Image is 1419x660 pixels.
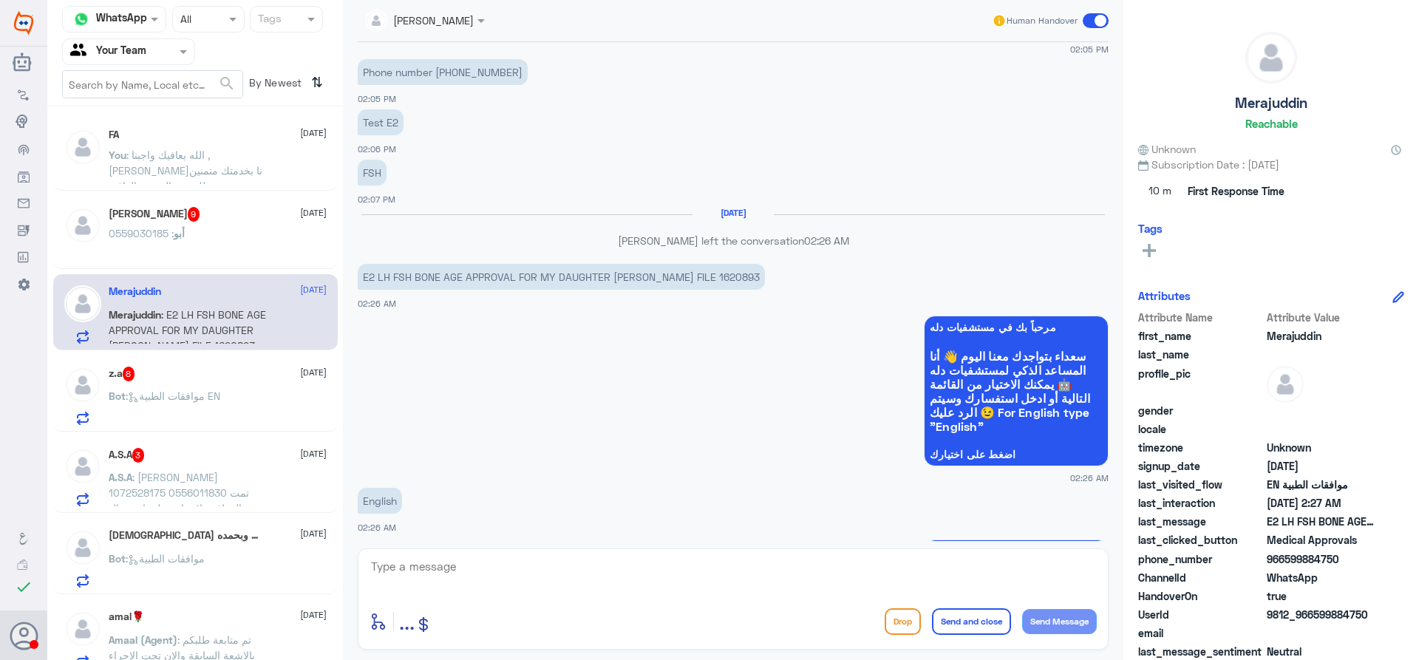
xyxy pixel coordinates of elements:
span: ChannelId [1138,570,1264,585]
span: last_message [1138,514,1264,529]
span: HandoverOn [1138,588,1264,604]
span: profile_pic [1138,366,1264,400]
img: defaultAdmin.png [64,610,101,647]
span: Bot [109,389,126,402]
button: Avatar [10,622,38,650]
span: أبو [174,227,185,239]
h5: amal🌹 [109,610,144,623]
span: Unknown [1267,440,1374,455]
span: [DATE] [300,608,327,622]
span: first_name [1138,328,1264,344]
span: 02:06 PM [358,144,396,154]
span: [DATE] [300,283,327,296]
i: check [15,578,33,596]
span: First Response Time [1188,183,1284,199]
span: last_name [1138,347,1264,362]
span: 02:07 PM [358,194,395,204]
img: yourTeam.svg [70,41,92,63]
span: [DATE] [300,447,327,460]
span: null [1267,625,1374,641]
p: 17/9/2025, 2:26 AM [358,264,765,290]
span: last_clicked_button [1138,532,1264,548]
span: last_message_sentiment [1138,644,1264,659]
i: ⇅ [311,70,323,95]
span: E2 LH FSH BONE AGE APPROVAL FOR MY DAUGHTER ALISHBA INAYAA MERAJ FILE 1620893 [1267,514,1374,529]
h5: A.S.A [109,448,145,463]
p: 17/9/2025, 2:26 AM [358,488,402,514]
span: [DATE] [300,366,327,379]
span: true [1267,588,1374,604]
span: [DATE] [300,527,327,540]
span: search [218,75,236,92]
button: Send Message [1022,609,1097,634]
h6: [DATE] [693,208,774,218]
span: 2024-09-04T04:17:39.269Z [1267,458,1374,474]
span: Human Handover [1007,14,1078,27]
span: 02:26 AM [358,523,396,532]
span: You [109,149,126,161]
span: 0 [1267,644,1374,659]
span: سعداء بتواجدك معنا اليوم 👋 أنا المساعد الذكي لمستشفيات دله 🤖 يمكنك الاختيار من القائمة التالية أو... [930,349,1103,433]
h5: z.a [109,367,135,381]
span: Subscription Date : [DATE] [1138,157,1404,172]
span: 2 [1267,570,1374,585]
span: last_visited_flow [1138,477,1264,492]
span: Unknown [1138,141,1196,157]
p: 28/6/2025, 2:05 PM [358,59,528,85]
img: defaultAdmin.png [64,207,101,244]
span: last_interaction [1138,495,1264,511]
span: 10 m [1138,178,1182,205]
span: 2025-09-16T23:27:31.553Z [1267,495,1374,511]
p: 28/6/2025, 2:06 PM [358,109,404,135]
span: Attribute Name [1138,310,1264,325]
input: Search by Name, Local etc… [63,71,242,98]
span: UserId [1138,607,1264,622]
h5: سبحان الله وبحمده ♥️ [109,529,262,542]
span: : E2 LH FSH BONE AGE APPROVAL FOR MY DAUGHTER [PERSON_NAME] FILE 1620893 [109,308,266,352]
span: Merajuddin [109,308,161,321]
span: 02:26 AM [1070,472,1109,484]
span: 8 [123,367,135,381]
span: Medical Approvals [1267,532,1374,548]
span: signup_date [1138,458,1264,474]
button: Send and close [932,608,1011,635]
img: defaultAdmin.png [64,129,101,166]
span: موافقات الطبية EN [1267,477,1374,492]
img: defaultAdmin.png [64,285,101,322]
span: gender [1138,403,1264,418]
span: 3 [132,448,145,463]
h6: Attributes [1138,289,1191,302]
span: A.S.A [109,471,132,483]
h5: Merajuddin [1235,95,1307,112]
img: defaultAdmin.png [1267,366,1304,403]
img: whatsapp.png [70,8,92,30]
span: 9 [188,207,200,222]
img: defaultAdmin.png [64,448,101,485]
span: By Newest [243,70,305,100]
button: ... [399,605,415,638]
img: defaultAdmin.png [64,367,101,404]
img: defaultAdmin.png [1246,33,1296,83]
span: 02:05 PM [358,94,396,103]
h5: Merajuddin [109,285,161,298]
img: defaultAdmin.png [64,529,101,566]
img: Widebot Logo [14,11,33,35]
span: : موافقات الطبية EN [126,389,220,402]
span: [DATE] [300,126,327,140]
span: 9812_966599884750 [1267,607,1374,622]
span: : [PERSON_NAME] 1072528175 0556011830 تمت الموافقه لاجراء عمليه استئصال البواسير ما الاجراءات [109,471,249,530]
p: [PERSON_NAME] left the conversation [358,233,1109,248]
span: مرحباً بك في مستشفيات دله [930,322,1103,333]
span: ... [399,608,415,634]
p: 28/6/2025, 2:07 PM [358,160,387,186]
span: Merajuddin [1267,328,1374,344]
span: : 0559030185 [109,227,174,239]
span: Attribute Value [1267,310,1374,325]
button: Drop [885,608,921,635]
span: 02:26 AM [358,299,396,308]
span: Amaal (Agent) [109,633,177,646]
span: 966599884750 [1267,551,1374,567]
span: [DATE] [300,206,327,220]
h5: أبو محمد ، خالد عامر [109,207,200,222]
h5: FA [109,129,119,141]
